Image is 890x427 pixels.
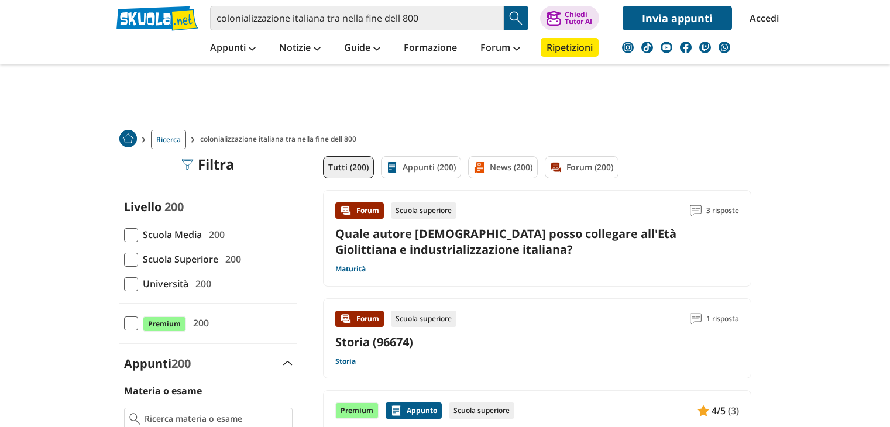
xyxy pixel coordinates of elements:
span: 200 [188,315,209,330]
img: WhatsApp [719,42,730,53]
a: Forum (200) [545,156,618,178]
img: Appunti contenuto [390,405,402,416]
a: Invia appunti [623,6,732,30]
img: Apri e chiudi sezione [283,361,293,366]
a: Quale autore [DEMOGRAPHIC_DATA] posso collegare all'Età Giolittiana e industrializzazione italiana? [335,226,676,257]
img: Appunti filtro contenuto [386,161,398,173]
img: Cerca appunti, riassunti o versioni [507,9,525,27]
a: Notizie [276,38,324,59]
img: tiktok [641,42,653,53]
div: Chiedi Tutor AI [565,11,592,25]
a: Forum [477,38,523,59]
img: Commenti lettura [690,205,702,216]
button: ChiediTutor AI [540,6,599,30]
span: 200 [221,252,241,267]
img: Appunti contenuto [697,405,709,416]
a: Tutti (200) [323,156,374,178]
img: facebook [680,42,692,53]
div: Scuola superiore [391,202,456,219]
img: Forum contenuto [340,313,352,325]
img: instagram [622,42,634,53]
span: (3) [728,403,739,418]
span: Università [138,276,188,291]
div: Scuola superiore [449,402,514,419]
span: 200 [191,276,211,291]
a: Formazione [401,38,460,59]
div: Forum [335,311,384,327]
input: Cerca appunti, riassunti o versioni [210,6,504,30]
a: Home [119,130,137,149]
span: Premium [143,316,186,332]
a: Ripetizioni [541,38,599,57]
span: Scuola Superiore [138,252,218,267]
a: Appunti (200) [381,156,461,178]
span: 200 [171,356,191,371]
img: Home [119,130,137,147]
div: Forum [335,202,384,219]
label: Appunti [124,356,191,371]
img: Forum contenuto [340,205,352,216]
a: Ricerca [151,130,186,149]
img: Forum filtro contenuto [550,161,562,173]
div: Premium [335,402,379,419]
a: Appunti [207,38,259,59]
a: Storia [335,357,356,366]
label: Livello [124,199,161,215]
a: News (200) [468,156,538,178]
img: Commenti lettura [690,313,702,325]
a: Storia (96674) [335,334,413,350]
button: Search Button [504,6,528,30]
img: youtube [661,42,672,53]
a: Maturità [335,264,366,274]
input: Ricerca materia o esame [145,413,287,425]
span: 4/5 [712,403,726,418]
span: 200 [164,199,184,215]
img: Filtra filtri mobile [181,159,193,170]
div: Filtra [181,156,235,173]
a: Guide [341,38,383,59]
span: colonializzazione italiana tra nella fine dell 800 [200,130,361,149]
img: News filtro contenuto [473,161,485,173]
span: 200 [204,227,225,242]
div: Scuola superiore [391,311,456,327]
img: Ricerca materia o esame [129,413,140,425]
a: Accedi [750,6,774,30]
span: 3 risposte [706,202,739,219]
span: Scuola Media [138,227,202,242]
div: Appunto [386,402,442,419]
label: Materia o esame [124,384,202,397]
img: twitch [699,42,711,53]
span: 1 risposta [706,311,739,327]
